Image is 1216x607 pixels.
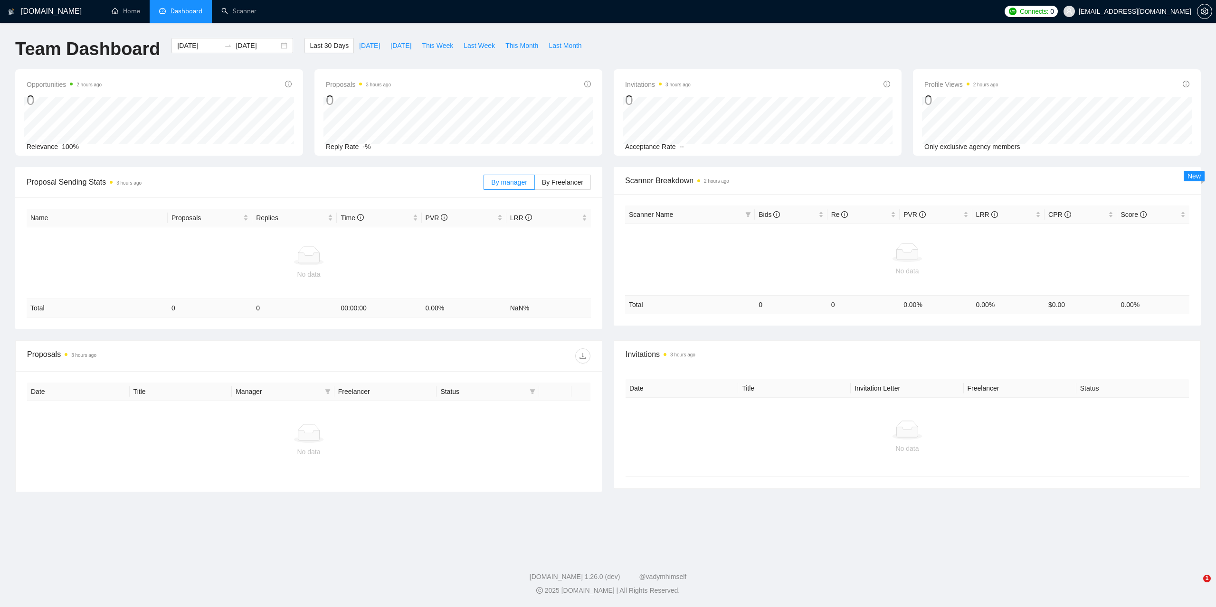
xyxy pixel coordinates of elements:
span: Reply Rate [326,143,359,150]
div: No data [35,447,583,457]
span: to [224,42,232,49]
span: By manager [491,178,527,186]
th: Replies [252,209,337,227]
th: Proposals [168,209,252,227]
span: Scanner Breakdown [625,175,1189,187]
span: Invitations [626,348,1189,360]
span: New [1187,172,1201,180]
span: Invitations [625,79,691,90]
span: info-circle [441,214,447,221]
time: 2 hours ago [704,178,729,184]
span: PVR [426,214,448,222]
span: info-circle [1183,81,1189,87]
th: Title [130,383,232,401]
button: [DATE] [354,38,385,53]
span: Score [1121,211,1147,218]
th: Name [27,209,168,227]
div: Proposals [27,348,309,364]
td: 0 [827,295,900,314]
th: Freelancer [334,383,437,401]
span: 1 [1203,575,1211,582]
td: 0 [168,299,252,318]
button: This Month [500,38,543,53]
span: This Week [422,40,453,51]
span: filter [323,384,332,399]
span: Replies [256,213,326,223]
span: Connects: [1020,6,1048,17]
time: 3 hours ago [366,82,391,87]
span: By Freelancer [542,178,583,186]
span: Last Week [464,40,495,51]
span: -- [680,143,684,150]
td: 0 [252,299,337,318]
span: Opportunities [27,79,102,90]
time: 3 hours ago [116,180,142,186]
h1: Team Dashboard [15,38,160,60]
span: Only exclusive agency members [924,143,1020,150]
div: 0 [625,91,691,109]
span: 0 [1050,6,1054,17]
span: setting [1197,8,1212,15]
td: 00:00:00 [337,299,421,318]
button: Last Week [458,38,500,53]
span: copyright [536,587,543,594]
span: info-circle [773,211,780,218]
span: info-circle [285,81,292,87]
time: 2 hours ago [76,82,102,87]
div: No data [629,266,1186,276]
a: [DOMAIN_NAME] 1.26.0 (dev) [530,573,620,580]
th: Title [738,379,851,398]
td: 0 [755,295,827,314]
span: Proposal Sending Stats [27,176,484,188]
span: Profile Views [924,79,998,90]
span: Relevance [27,143,58,150]
div: No data [633,443,1181,454]
span: -% [362,143,370,150]
div: 0 [924,91,998,109]
button: Last 30 Days [304,38,354,53]
button: setting [1197,4,1212,19]
span: Re [831,211,848,218]
span: dashboard [159,8,166,14]
span: info-circle [991,211,998,218]
span: info-circle [883,81,890,87]
a: @vadymhimself [639,573,686,580]
img: logo [8,4,15,19]
span: This Month [505,40,538,51]
td: 0.00 % [900,295,972,314]
td: NaN % [506,299,591,318]
span: PVR [903,211,926,218]
span: Last 30 Days [310,40,349,51]
time: 2 hours ago [973,82,998,87]
span: info-circle [841,211,848,218]
span: CPR [1048,211,1071,218]
span: Proposals [326,79,391,90]
span: filter [325,389,331,394]
span: user [1066,8,1073,15]
td: 0.00 % [1117,295,1190,314]
span: info-circle [1064,211,1071,218]
span: info-circle [357,214,364,221]
iframe: Intercom live chat [1184,575,1206,598]
span: filter [743,207,753,222]
span: LRR [510,214,532,222]
a: homeHome [112,7,140,15]
button: [DATE] [385,38,417,53]
th: Invitation Letter [851,379,963,398]
span: info-circle [919,211,926,218]
span: Status [440,386,526,397]
span: info-circle [525,214,532,221]
time: 3 hours ago [71,353,96,358]
span: 100% [62,143,79,150]
th: Status [1076,379,1189,398]
span: Dashboard [171,7,202,15]
div: No data [30,269,587,280]
span: download [576,352,590,360]
span: filter [530,389,535,394]
span: Acceptance Rate [625,143,676,150]
time: 3 hours ago [670,352,695,357]
a: setting [1197,8,1212,15]
span: info-circle [584,81,591,87]
span: info-circle [1140,211,1147,218]
span: [DATE] [390,40,411,51]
